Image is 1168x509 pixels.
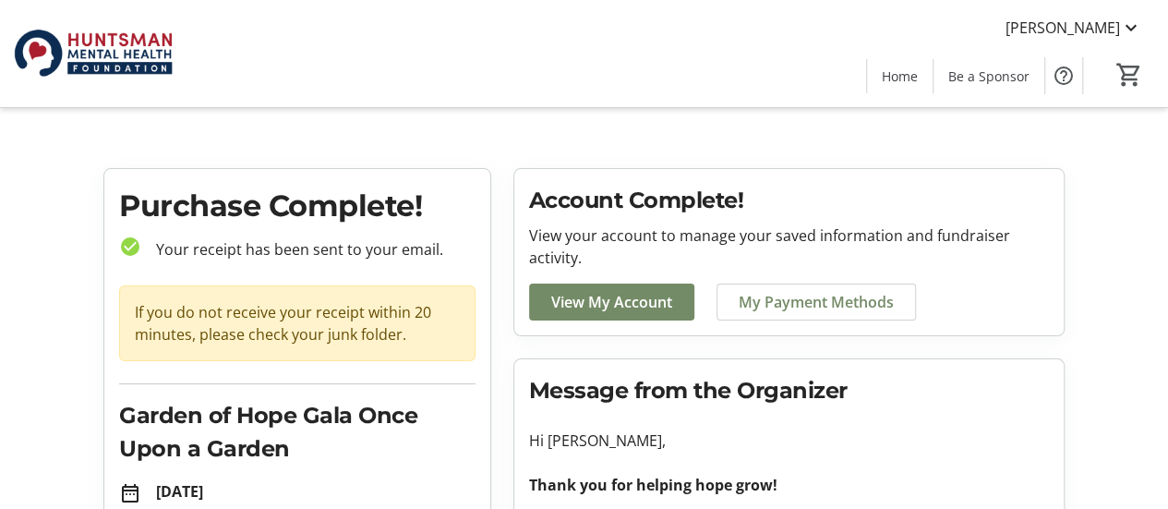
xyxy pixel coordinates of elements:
mat-icon: date_range [119,482,141,504]
span: [PERSON_NAME] [1005,17,1120,39]
h2: Message from the Organizer [529,374,1049,407]
div: If you do not receive your receipt within 20 minutes, please check your junk folder. [119,285,476,361]
h1: Purchase Complete! [119,184,476,228]
button: Help [1045,57,1082,94]
span: My Payment Methods [739,291,894,313]
mat-icon: check_circle [119,236,141,258]
strong: Thank you for helping hope grow! [529,475,777,495]
strong: [DATE] [156,481,203,502]
a: My Payment Methods [716,284,916,321]
p: View your account to manage your saved information and fundraiser activity. [529,224,1049,269]
a: Be a Sponsor [933,59,1044,93]
p: Your receipt has been sent to your email. [141,238,476,261]
h2: Garden of Hope Gala Once Upon a Garden [119,399,476,466]
span: Home [882,67,918,86]
span: Be a Sponsor [948,67,1030,86]
button: [PERSON_NAME] [991,13,1157,42]
a: Home [867,59,933,93]
button: Cart [1113,58,1146,91]
h2: Account Complete! [529,184,1049,217]
img: Huntsman Mental Health Foundation's Logo [11,7,175,100]
p: Hi [PERSON_NAME], [529,430,1049,452]
span: View My Account [551,291,672,313]
a: View My Account [529,284,694,321]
